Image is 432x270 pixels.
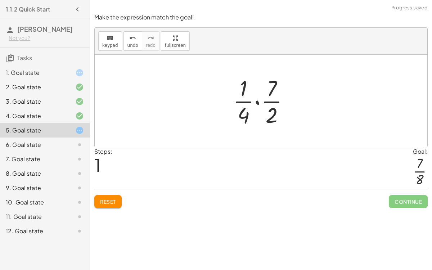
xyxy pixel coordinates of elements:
div: 4. Goal state [6,112,64,120]
i: keyboard [107,34,113,42]
div: 5. Goal state [6,126,64,135]
div: Goal: [413,147,428,156]
span: Tasks [17,54,32,62]
i: Task started. [75,126,84,135]
button: keyboardkeypad [98,31,122,51]
div: 7. Goal state [6,155,64,163]
i: Task not started. [75,227,84,235]
div: 9. Goal state [6,184,64,192]
i: Task finished and correct. [75,97,84,106]
div: 6. Goal state [6,140,64,149]
div: 8. Goal state [6,169,64,178]
h4: 1.1.2 Quick Start [6,5,50,14]
i: Task not started. [75,169,84,178]
button: fullscreen [161,31,190,51]
i: undo [129,34,136,42]
span: 1 [94,154,101,176]
div: 1. Goal state [6,68,64,77]
span: Reset [100,198,116,205]
button: Reset [94,195,122,208]
span: Progress saved [391,4,428,12]
i: Task not started. [75,184,84,192]
div: 10. Goal state [6,198,64,207]
div: 11. Goal state [6,212,64,221]
label: Steps: [94,148,112,155]
span: undo [127,43,138,48]
div: 3. Goal state [6,97,64,106]
span: redo [146,43,156,48]
button: undoundo [123,31,142,51]
i: redo [147,34,154,42]
div: 12. Goal state [6,227,64,235]
i: Task started. [75,68,84,77]
div: Not you? [9,35,84,42]
i: Task finished and correct. [75,112,84,120]
i: Task finished and correct. [75,83,84,91]
span: fullscreen [165,43,186,48]
span: keypad [102,43,118,48]
i: Task not started. [75,155,84,163]
div: 2. Goal state [6,83,64,91]
span: [PERSON_NAME] [17,25,73,33]
p: Make the expression match the goal! [94,13,428,22]
i: Task not started. [75,140,84,149]
i: Task not started. [75,212,84,221]
i: Task not started. [75,198,84,207]
button: redoredo [142,31,159,51]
